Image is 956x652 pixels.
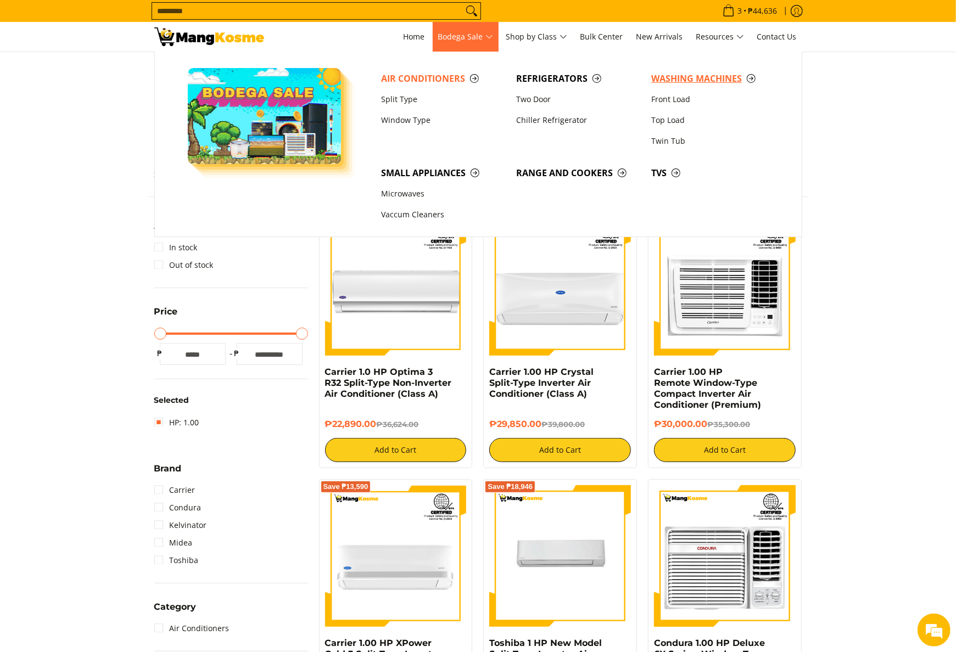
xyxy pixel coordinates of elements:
a: New Arrivals [631,22,689,52]
span: 3 [736,7,744,15]
img: Carrier 1.00 HP Crystal Split-Type Inverter Air Conditioner (Class A) [489,214,631,356]
textarea: Type your message and hit 'Enter' [5,300,209,338]
a: Resources [691,22,750,52]
a: Toshiba [154,552,199,569]
a: Air Conditioners [376,68,511,89]
a: Shop by Class [501,22,573,52]
span: Category [154,603,197,611]
a: Microwaves [376,184,511,205]
span: We're online! [64,138,152,249]
span: Save ₱18,946 [488,484,533,490]
a: Carrier 1.00 HP Remote Window-Type Compact Inverter Air Conditioner (Premium) [654,367,761,410]
a: Washing Machines [646,68,781,89]
h6: Selected [154,396,308,406]
img: Bodega Sale [188,68,342,164]
nav: Main Menu [275,22,802,52]
a: Twin Tub [646,131,781,151]
span: ₱ [231,348,242,359]
img: Condura 1.00 HP Deluxe 6X Series, Window-Type Air Conditioner (Premium) [654,485,796,627]
span: Contact Us [757,31,797,42]
span: Resources [696,30,744,44]
a: Carrier 1.00 HP Crystal Split-Type Inverter Air Conditioner (Class A) [489,367,594,399]
span: Price [154,307,178,316]
a: Out of stock [154,256,214,274]
a: Bulk Center [575,22,629,52]
span: Shop by Class [506,30,567,44]
a: Split Type [376,89,511,110]
a: Front Load [646,89,781,110]
a: Chiller Refrigerator [511,110,646,131]
a: Bodega Sale [433,22,499,52]
del: ₱39,800.00 [541,420,585,429]
summary: Open [154,307,178,324]
span: Refrigerators [516,72,640,86]
a: Range and Cookers [511,162,646,183]
div: Minimize live chat window [180,5,206,32]
a: Contact Us [752,22,802,52]
a: Two Door [511,89,646,110]
a: Home [398,22,431,52]
a: Window Type [376,110,511,131]
a: HP: 1.00 [154,414,199,431]
span: TVs [651,166,775,180]
a: Vaccum Cleaners [376,205,511,226]
a: Carrier 1.0 HP Optima 3 R32 Split-Type Non-Inverter Air Conditioner (Class A) [325,367,452,399]
h6: ₱22,890.00 [325,419,467,430]
a: Air Conditioners [154,620,230,637]
a: Carrier [154,481,195,499]
img: Bodega Sale Aircon l Mang Kosme: Home Appliances Warehouse Sale [154,27,264,46]
span: Brand [154,464,182,473]
span: Bodega Sale [438,30,493,44]
span: Save ₱13,590 [323,484,368,490]
del: ₱35,300.00 [707,420,750,429]
a: Top Load [646,110,781,131]
a: Midea [154,534,193,552]
img: Toshiba 1 HP New Model Split-Type Inverter Air Conditioner (Class A) [489,485,631,627]
span: Small Appliances [381,166,505,180]
img: Carrier 1.0 HP Optima 3 R32 Split-Type Non-Inverter Air Conditioner (Class A) [325,214,467,356]
div: Chat with us now [57,61,185,76]
span: Range and Cookers [516,166,640,180]
summary: Open [154,603,197,620]
button: Add to Cart [325,438,467,462]
span: Washing Machines [651,72,775,86]
del: ₱36,624.00 [377,420,419,429]
span: Air Conditioners [381,72,505,86]
a: In stock [154,239,198,256]
h6: ₱30,000.00 [654,419,796,430]
button: Search [463,3,480,19]
a: Small Appliances [376,162,511,183]
img: Carrier 1.00 HP XPower Gold 3 Split-Type Inverter Air Conditioner (Class A) [325,485,467,627]
button: Add to Cart [489,438,631,462]
span: ₱44,636 [747,7,779,15]
span: Bulk Center [580,31,623,42]
span: New Arrivals [636,31,683,42]
span: • [719,5,781,17]
span: Home [404,31,425,42]
h6: ₱29,850.00 [489,419,631,430]
img: Carrier 1.00 HP Remote Window-Type Compact Inverter Air Conditioner (Premium) [654,214,796,356]
button: Add to Cart [654,438,796,462]
span: ₱ [154,348,165,359]
a: Kelvinator [154,516,207,534]
summary: Open [154,464,182,481]
a: Condura [154,499,202,516]
a: TVs [646,162,781,183]
a: Refrigerators [511,68,646,89]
